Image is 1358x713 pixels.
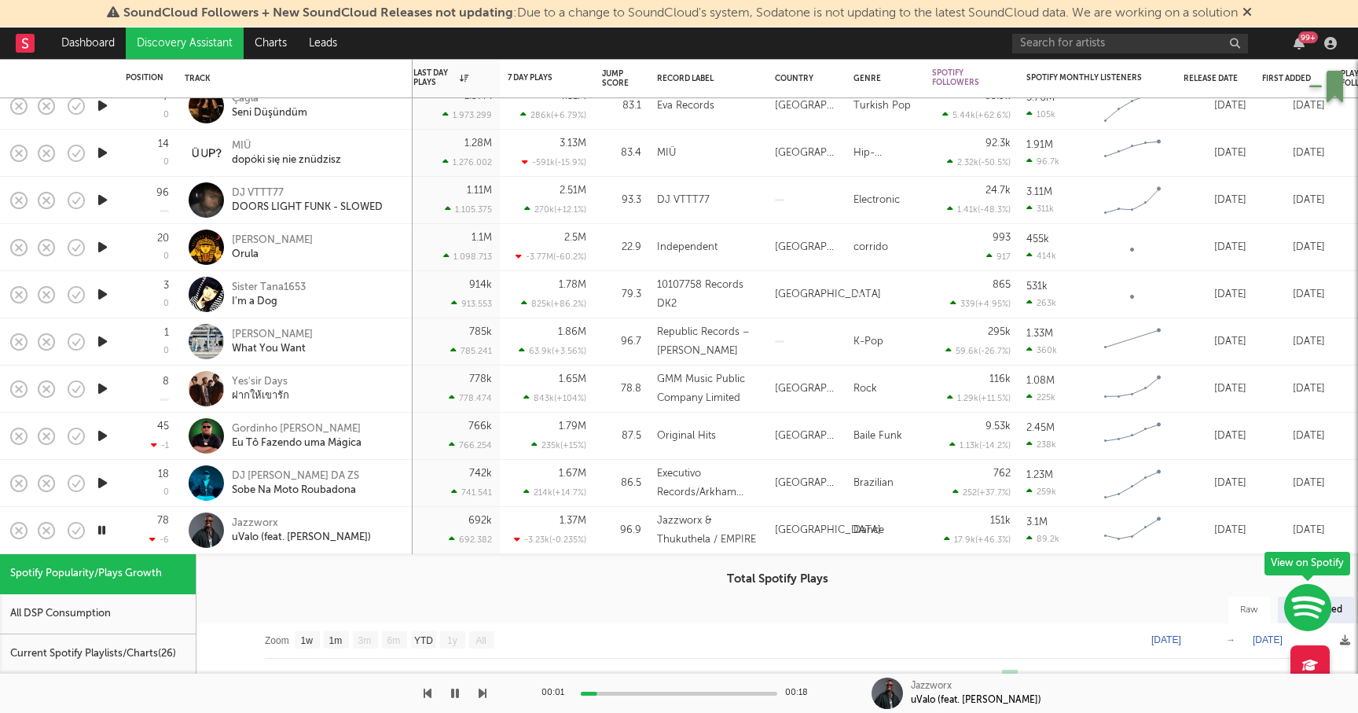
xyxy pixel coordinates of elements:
div: [GEOGRAPHIC_DATA] [775,474,838,493]
div: MIÜ [657,144,676,163]
div: 3.1M [1026,517,1048,527]
div: 270k ( +12.1 % ) [524,204,586,215]
div: [DATE] [1184,333,1246,351]
div: 692k [468,516,492,526]
div: DOORS LIGHT FUNK - SLOWED [232,200,383,215]
text: [DATE] [1253,634,1283,645]
div: Original Hits [657,427,716,446]
text: 3m [358,635,372,646]
h3: Total Spotify Plays [196,570,1358,589]
div: 1.098.713 [443,252,492,262]
div: 96.7k [1026,156,1059,167]
div: Track [185,74,397,83]
div: Jazzworx [232,516,371,531]
div: 14 [158,139,169,149]
div: Jump Score [602,69,629,88]
div: 45 [157,421,169,432]
span: : Due to a change to SoundCloud's system, Sodatone is not updating to the latest SoundCloud data.... [123,7,1238,20]
text: 1m [329,635,343,646]
div: 1.28M [464,138,492,149]
div: 3.13M [560,138,586,149]
div: 252 ( +37.7 % ) [952,487,1011,498]
div: Position [126,73,163,83]
div: [GEOGRAPHIC_DATA] [775,144,838,163]
div: 286k ( +6.79 % ) [520,110,586,120]
text: Zoom [265,635,289,646]
svg: Chart title [1097,464,1168,503]
div: 00:01 [541,684,573,703]
div: I'm a Dog [232,295,306,309]
div: DJ VTTT77 [657,191,710,210]
svg: Chart title [1097,511,1168,550]
svg: Chart title [1097,134,1168,173]
div: 116k [989,374,1011,384]
div: 825k ( +86.2 % ) [521,299,586,309]
div: MIÜ [232,139,341,153]
text: 1w [301,635,314,646]
div: [GEOGRAPHIC_DATA] [775,285,881,304]
div: uValo (feat. [PERSON_NAME]) [911,693,1041,707]
div: 00:18 [785,684,817,703]
text: 1y [447,635,457,646]
div: [DATE] [1262,427,1325,446]
a: Leads [298,28,348,59]
div: Genre [853,74,908,83]
div: ฝากให้เขารัก [232,389,289,403]
div: Raw [1228,597,1270,623]
div: 311k [1026,204,1054,214]
div: 1.91M [1026,140,1053,150]
div: [DATE] [1184,380,1246,399]
text: 6m [387,635,401,646]
div: 3 [163,281,169,291]
div: 914k [469,280,492,290]
div: Turkish Pop [853,97,911,116]
div: 1.1M [472,233,492,243]
text: YTD [414,635,433,646]
text: All [475,635,486,646]
div: uValo (feat. [PERSON_NAME]) [232,531,371,545]
text: [DATE] [1151,634,1181,645]
div: 3.11M [1026,187,1052,197]
svg: Chart title [1097,417,1168,456]
div: Spotify Followers [932,68,987,87]
div: 1.65M [559,374,586,384]
div: 1.41k ( -48.3 % ) [947,204,1011,215]
div: 531k [1026,281,1048,292]
div: 741.541 [451,487,492,498]
div: Brazilian [853,474,894,493]
div: [PERSON_NAME] [232,328,313,342]
div: [DATE] [1262,521,1325,540]
div: 2.45M [1026,423,1055,433]
div: -6 [149,535,169,545]
div: 295k [988,327,1011,337]
div: [DATE] [1262,191,1325,210]
div: 24.7k [985,186,1011,196]
div: 5.44k ( +62.6 % ) [942,110,1011,120]
div: 0 [163,252,169,261]
div: K-Pop [853,333,883,351]
div: [GEOGRAPHIC_DATA] [775,97,838,116]
svg: Chart title [1097,86,1168,126]
div: 2.32k ( -50.5 % ) [947,157,1011,167]
div: 18 [158,469,169,480]
div: Gordinho [PERSON_NAME] [232,422,362,436]
svg: Chart title [1097,228,1168,267]
div: Record Label [657,74,751,83]
div: First Added [1262,74,1317,83]
div: [DATE] [1184,521,1246,540]
div: -3.77M ( -60.2 % ) [516,252,586,262]
div: 1.276.002 [442,157,492,167]
div: [DATE] [1262,380,1325,399]
div: 0 [163,488,169,497]
div: 7 Day Plays [508,73,563,83]
div: 93.3 [602,191,641,210]
a: Gordinho [PERSON_NAME]Eu Tô Fazendo uma Mágica [232,422,362,450]
div: [PERSON_NAME] [232,233,313,248]
div: [DATE] [1184,144,1246,163]
a: DJ [PERSON_NAME] DA ZSSobe Na Moto Roubadona [232,469,359,498]
div: 87.5 [602,427,641,446]
div: -3.23k ( -0.235 % ) [514,535,586,545]
a: Charts [244,28,298,59]
div: 360k [1026,345,1057,355]
div: 455k [1026,234,1049,244]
